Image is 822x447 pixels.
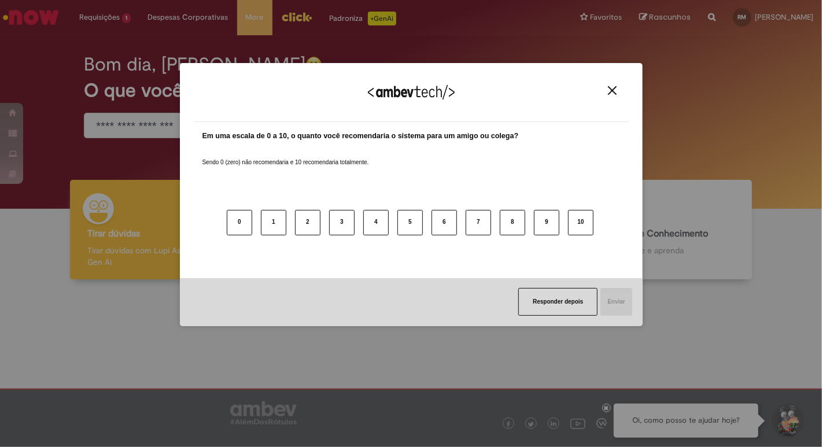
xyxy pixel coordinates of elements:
button: 10 [568,210,594,235]
button: 5 [397,210,423,235]
button: 8 [500,210,525,235]
img: Logo Ambevtech [368,85,455,99]
button: 6 [432,210,457,235]
button: Close [604,86,620,95]
label: Em uma escala de 0 a 10, o quanto você recomendaria o sistema para um amigo ou colega? [202,131,519,142]
button: Responder depois [518,288,598,316]
button: 1 [261,210,286,235]
button: 3 [329,210,355,235]
button: 2 [295,210,320,235]
button: 7 [466,210,491,235]
button: 0 [227,210,252,235]
img: Close [608,86,617,95]
button: 4 [363,210,389,235]
button: 9 [534,210,559,235]
label: Sendo 0 (zero) não recomendaria e 10 recomendaria totalmente. [202,145,369,167]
